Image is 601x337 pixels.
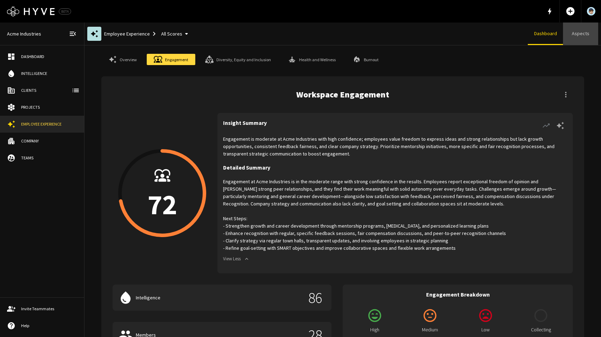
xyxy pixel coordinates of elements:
[21,155,77,161] div: Teams
[528,23,563,45] a: Dashboard
[565,6,575,16] span: add_circle
[21,87,77,94] div: Clients
[21,70,77,77] div: Intelligence
[223,178,567,252] p: Engagement at Acme Industries is in the moderate range with strong confidence in the results. Emp...
[118,149,206,237] button: 72
[104,27,194,40] div: Employee Experience
[4,27,44,40] a: Acme Industries
[158,27,194,40] button: All Scores
[223,254,251,265] button: View Less
[21,104,77,110] div: Projects
[101,54,144,65] a: Overview
[281,54,343,65] a: Health and Wellness
[21,323,77,329] div: Help
[563,4,578,19] button: Add
[21,306,77,312] div: Invite Teammates
[296,89,389,100] h5: Workspace Engagement
[113,285,331,311] button: Intelligence86
[587,7,595,15] img: User Avatar
[305,290,326,305] p: 86
[59,8,71,14] div: BETA
[7,69,15,78] span: water_drop
[69,83,83,97] button: client-list
[223,119,267,133] h6: Insight Summary
[198,54,278,65] a: Diversity, Equity and Inclusion
[426,290,490,299] h6: Engagement Breakdown
[346,54,386,65] a: Burnout
[21,121,77,127] div: Employee Experience
[21,138,77,144] div: Company
[223,135,567,158] p: Engagement is moderate at Acme Industries with high confidence; employees value freedom to expres...
[223,158,270,178] h6: Detailed Summary
[136,294,302,301] p: Intelligence
[147,54,195,65] a: Engagement
[563,23,598,45] a: Aspects
[147,190,177,218] p: 72
[528,23,598,45] div: client navigation tabs
[118,290,133,305] span: water_drop
[21,53,77,60] div: Dashboard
